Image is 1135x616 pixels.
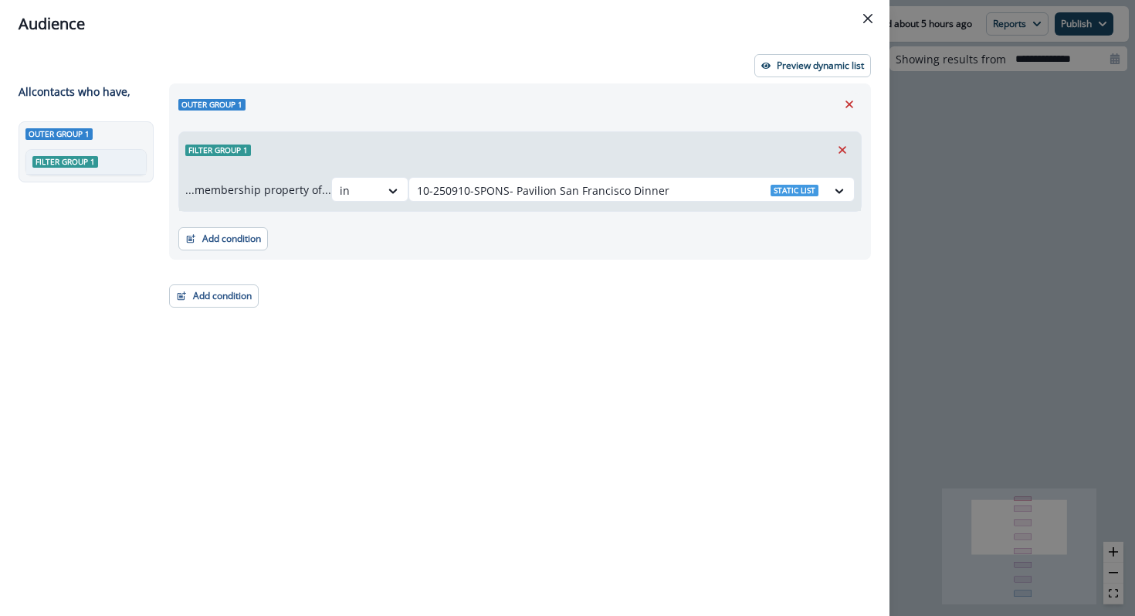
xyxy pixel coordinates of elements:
span: Outer group 1 [25,128,93,140]
p: ...membership property of... [185,182,331,198]
button: Add condition [169,284,259,308]
button: Remove [830,138,855,162]
span: Filter group 1 [32,156,98,168]
p: All contact s who have, [19,83,130,100]
span: Filter group 1 [185,145,251,156]
p: Preview dynamic list [777,60,864,71]
span: Outer group 1 [178,99,246,111]
button: Close [855,6,880,31]
button: Add condition [178,227,268,250]
button: Remove [837,93,862,116]
div: Audience [19,12,871,36]
button: Preview dynamic list [754,54,871,77]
